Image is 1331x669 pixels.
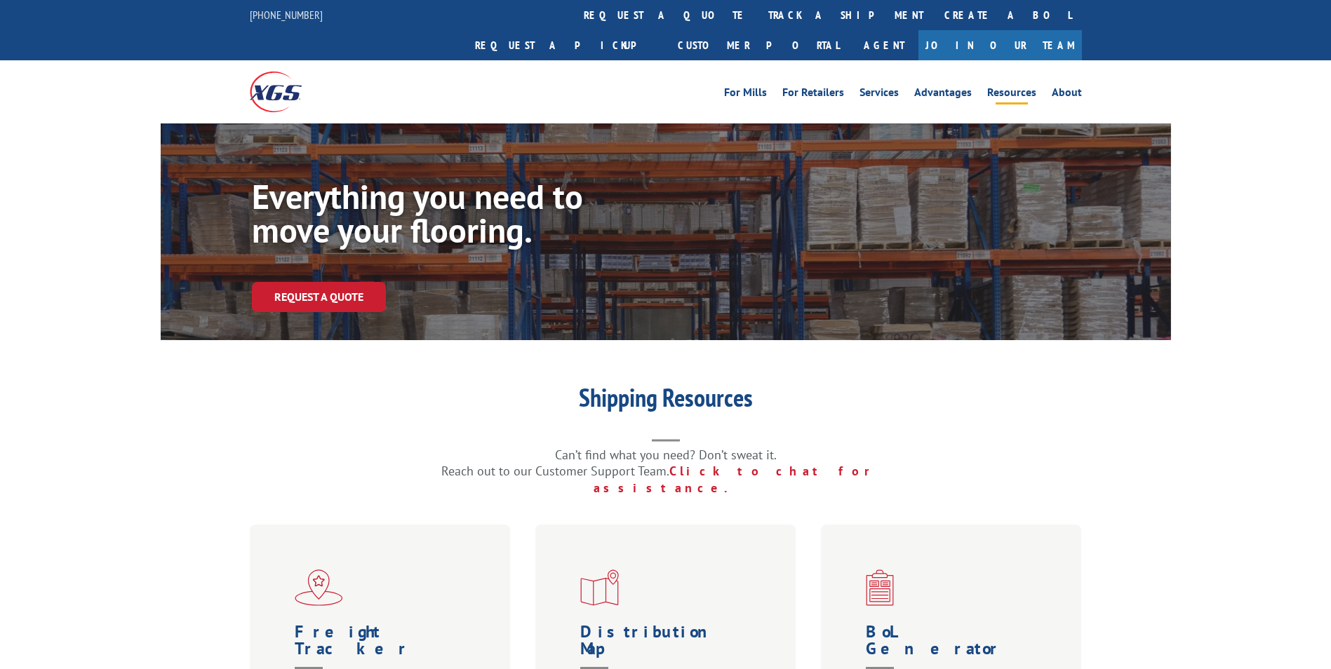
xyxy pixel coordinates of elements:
a: Click to chat for assistance. [594,463,890,496]
h1: Shipping Resources [385,385,947,417]
a: About [1052,87,1082,102]
img: xgs-icon-flagship-distribution-model-red [295,569,343,606]
p: Can’t find what you need? Don’t sweat it. Reach out to our Customer Support Team. [385,447,947,496]
a: Join Our Team [918,30,1082,60]
a: For Retailers [782,87,844,102]
a: Services [860,87,899,102]
img: xgs-icon-bo-l-generator-red [866,569,894,606]
a: For Mills [724,87,767,102]
a: Resources [987,87,1036,102]
a: [PHONE_NUMBER] [250,8,323,22]
a: Request a pickup [464,30,667,60]
img: xgs-icon-distribution-map-red [580,569,619,606]
a: Customer Portal [667,30,850,60]
a: Agent [850,30,918,60]
a: Request a Quote [252,282,386,312]
h1: Everything you need to move your flooring. [252,180,673,254]
a: Advantages [914,87,972,102]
